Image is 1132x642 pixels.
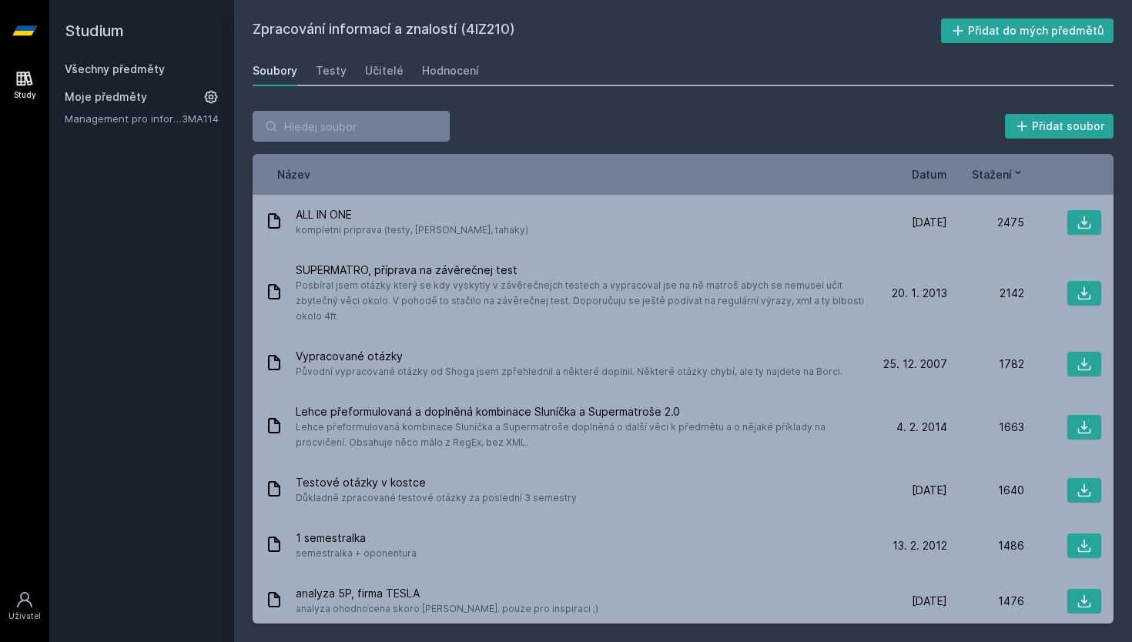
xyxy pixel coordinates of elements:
[253,18,941,43] h2: Zpracování informací a znalostí (4IZ210)
[941,18,1114,43] button: Přidat do mých předmětů
[947,215,1024,230] div: 2475
[277,166,310,182] button: Název
[296,586,598,601] span: analyza 5P, firma TESLA
[14,89,36,101] div: Study
[296,490,577,506] span: Důkladně zpracované testové otázky za poslední 3 semestry
[972,166,1012,182] span: Stažení
[296,546,417,561] span: semestralka + oponentura
[896,420,947,435] span: 4. 2. 2014
[947,286,1024,301] div: 2142
[892,286,947,301] span: 20. 1. 2013
[253,55,297,86] a: Soubory
[296,278,864,324] span: Posbíral jsem otázky který se kdy vyskytly v závěrečnejch testech a vypracoval jse na ně matroš a...
[296,364,842,380] span: Původní vypracované otázky od Shoga jsem zpřehlednil a některé doplnil. Některé otázky chybí, ale...
[182,112,219,125] a: 3MA114
[422,63,479,79] div: Hodnocení
[3,62,46,109] a: Study
[65,89,147,105] span: Moje předměty
[8,610,41,622] div: Uživatel
[253,63,297,79] div: Soubory
[296,207,528,222] span: ALL IN ONE
[3,583,46,630] a: Uživatel
[947,356,1024,372] div: 1782
[912,166,947,182] button: Datum
[883,356,947,372] span: 25. 12. 2007
[296,475,577,490] span: Testové otázky v kostce
[296,530,417,546] span: 1 semestralka
[365,55,404,86] a: Učitelé
[893,538,947,553] span: 13. 2. 2012
[422,55,479,86] a: Hodnocení
[65,111,182,126] a: Management pro informatiky a statistiky
[365,63,404,79] div: Učitelé
[947,538,1024,553] div: 1486
[65,62,165,75] a: Všechny předměty
[296,420,864,450] span: Lehce přeformulovaná kombinace Sluníčka a Supermatroše doplněná o další věci k předmětu a o nějak...
[947,420,1024,435] div: 1663
[912,215,947,230] span: [DATE]
[296,262,864,278] span: SUPERMATRO, příprava na závěrečnej test
[947,483,1024,498] div: 1640
[947,594,1024,609] div: 1476
[912,594,947,609] span: [DATE]
[972,166,1024,182] button: Stažení
[253,111,450,142] input: Hledej soubor
[316,55,347,86] a: Testy
[316,63,347,79] div: Testy
[296,404,864,420] span: Lehce přeformulovaná a doplněná kombinace Sluníčka a Supermatroše 2.0
[296,222,528,238] span: kompletni priprava (testy, [PERSON_NAME], tahaky)
[296,601,598,617] span: analyza ohodnocena skoro [PERSON_NAME]. pouze pro inspiraci ;)
[1005,114,1114,139] button: Přidat soubor
[296,349,842,364] span: Vypracované otázky
[912,483,947,498] span: [DATE]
